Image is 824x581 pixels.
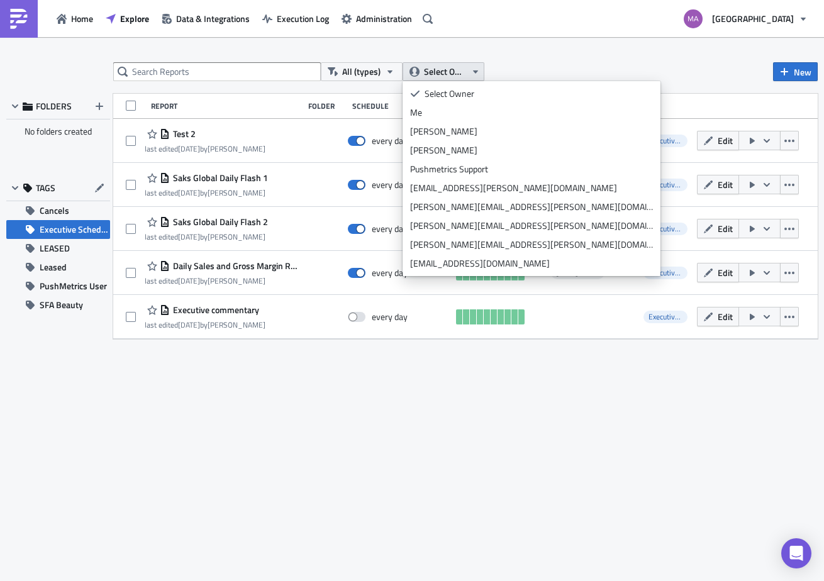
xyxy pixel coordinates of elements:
[425,87,653,100] div: Select Owner
[277,12,329,25] span: Execution Log
[773,62,818,81] button: New
[424,65,466,79] span: Select Owner
[649,223,709,235] span: Executive Schedule
[352,101,453,111] div: Schedule
[6,119,110,143] div: No folders created
[649,267,709,279] span: Executive Schedule
[145,320,265,329] div: last edited by [PERSON_NAME]
[403,62,484,81] button: Select Owner
[794,65,811,79] span: New
[372,179,408,191] div: every day
[178,319,200,331] time: 2025-09-25T17:22:58Z
[170,260,297,272] span: Daily Sales and Gross Margin Report
[170,216,268,228] span: Saks Global Daily Flash 2
[643,311,688,323] span: Executive Schedule
[6,220,110,239] button: Executive Schedule
[113,62,321,81] input: Search Reports
[178,231,200,243] time: 2025-09-30T13:07:48Z
[718,310,733,323] span: Edit
[410,257,653,270] div: [EMAIL_ADDRESS][DOMAIN_NAME]
[99,9,155,28] button: Explore
[6,239,110,258] button: LEASED
[410,144,653,157] div: [PERSON_NAME]
[145,232,268,241] div: last edited by [PERSON_NAME]
[40,296,83,314] span: SFA Beauty
[145,144,265,153] div: last edited by [PERSON_NAME]
[697,175,739,194] button: Edit
[682,8,704,30] img: Avatar
[6,258,110,277] button: Leased
[335,9,418,28] button: Administration
[145,188,268,197] div: last edited by [PERSON_NAME]
[410,201,653,213] div: [PERSON_NAME][EMAIL_ADDRESS][PERSON_NAME][DOMAIN_NAME]
[71,12,93,25] span: Home
[410,125,653,138] div: [PERSON_NAME]
[718,178,733,191] span: Edit
[321,62,403,81] button: All (types)
[642,101,692,111] div: Tags
[40,201,69,220] span: Cancels
[372,311,408,323] div: every day
[356,12,412,25] span: Administration
[256,9,335,28] button: Execution Log
[6,201,110,220] button: Cancels
[36,101,72,112] span: FOLDERS
[170,304,259,316] span: Executive commentary
[36,182,55,194] span: TAGS
[410,219,653,232] div: [PERSON_NAME][EMAIL_ADDRESS][PERSON_NAME][DOMAIN_NAME]
[6,277,110,296] button: PushMetrics User
[170,128,196,140] span: Test 2
[410,106,653,119] div: Me
[9,9,29,29] img: PushMetrics
[308,101,346,111] div: Folder
[6,296,110,314] button: SFA Beauty
[697,307,739,326] button: Edit
[697,263,739,282] button: Edit
[120,12,149,25] span: Explore
[178,143,200,155] time: 2025-09-26T14:44:48Z
[697,131,739,150] button: Edit
[718,134,733,147] span: Edit
[40,220,110,239] span: Executive Schedule
[151,101,302,111] div: Report
[50,9,99,28] button: Home
[372,135,408,147] div: every day
[410,163,653,175] div: Pushmetrics Support
[718,266,733,279] span: Edit
[176,12,250,25] span: Data & Integrations
[342,65,381,79] span: All (types)
[372,223,408,235] div: every day
[643,179,688,191] span: Executive Schedule
[676,5,815,33] button: [GEOGRAPHIC_DATA]
[643,135,688,147] span: Executive Schedule
[178,275,200,287] time: 2025-08-19T18:39:22Z
[178,187,200,199] time: 2025-09-25T13:54:20Z
[40,258,67,277] span: Leased
[643,223,688,235] span: Executive Schedule
[649,311,709,323] span: Executive Schedule
[155,9,256,28] button: Data & Integrations
[718,222,733,235] span: Edit
[649,179,709,191] span: Executive Schedule
[712,12,794,25] span: [GEOGRAPHIC_DATA]
[649,135,709,147] span: Executive Schedule
[643,267,688,279] span: Executive Schedule
[781,538,811,568] div: Open Intercom Messenger
[40,239,70,258] span: LEASED
[372,267,408,279] div: every day
[145,276,297,285] div: last edited by [PERSON_NAME]
[697,219,739,238] button: Edit
[410,238,653,251] div: [PERSON_NAME][EMAIL_ADDRESS][PERSON_NAME][DOMAIN_NAME]
[40,277,107,296] span: PushMetrics User
[410,182,653,194] div: [EMAIL_ADDRESS][PERSON_NAME][DOMAIN_NAME]
[170,172,268,184] span: Saks Global Daily Flash 1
